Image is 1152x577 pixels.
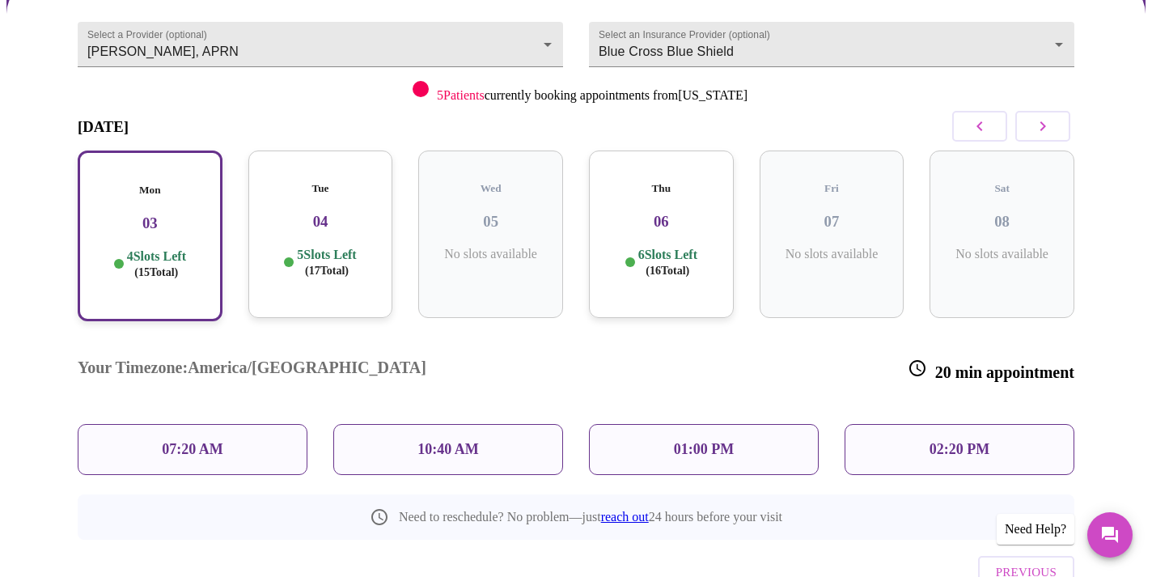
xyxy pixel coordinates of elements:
h5: Wed [431,182,550,195]
p: No slots available [431,247,550,261]
p: 5 Slots Left [297,247,356,278]
h3: [DATE] [78,118,129,136]
p: Need to reschedule? No problem—just 24 hours before your visit [399,510,782,524]
h5: Sat [942,182,1061,195]
span: ( 16 Total) [646,265,689,277]
span: 5 Patients [437,88,485,102]
span: ( 17 Total) [305,265,349,277]
h3: 20 min appointment [908,359,1074,382]
h5: Fri [773,182,892,195]
h5: Mon [92,184,208,197]
p: 02:20 PM [930,441,989,458]
h3: 03 [92,214,208,232]
p: 10:40 AM [417,441,479,458]
div: [PERSON_NAME], APRN [78,22,563,67]
button: Messages [1087,512,1133,558]
a: reach out [601,510,649,524]
p: currently booking appointments from [US_STATE] [437,88,748,103]
p: 4 Slots Left [127,248,186,280]
div: Blue Cross Blue Shield [589,22,1074,67]
h3: 06 [602,213,721,231]
div: Need Help? [997,514,1074,545]
h3: 08 [942,213,1061,231]
h3: 05 [431,213,550,231]
p: 6 Slots Left [638,247,697,278]
h5: Thu [602,182,721,195]
h3: 04 [261,213,380,231]
span: ( 15 Total) [134,266,178,278]
h3: Your Timezone: America/[GEOGRAPHIC_DATA] [78,359,426,382]
h3: 07 [773,213,892,231]
h5: Tue [261,182,380,195]
p: No slots available [773,247,892,261]
p: 07:20 AM [162,441,223,458]
p: 01:00 PM [674,441,734,458]
p: No slots available [942,247,1061,261]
